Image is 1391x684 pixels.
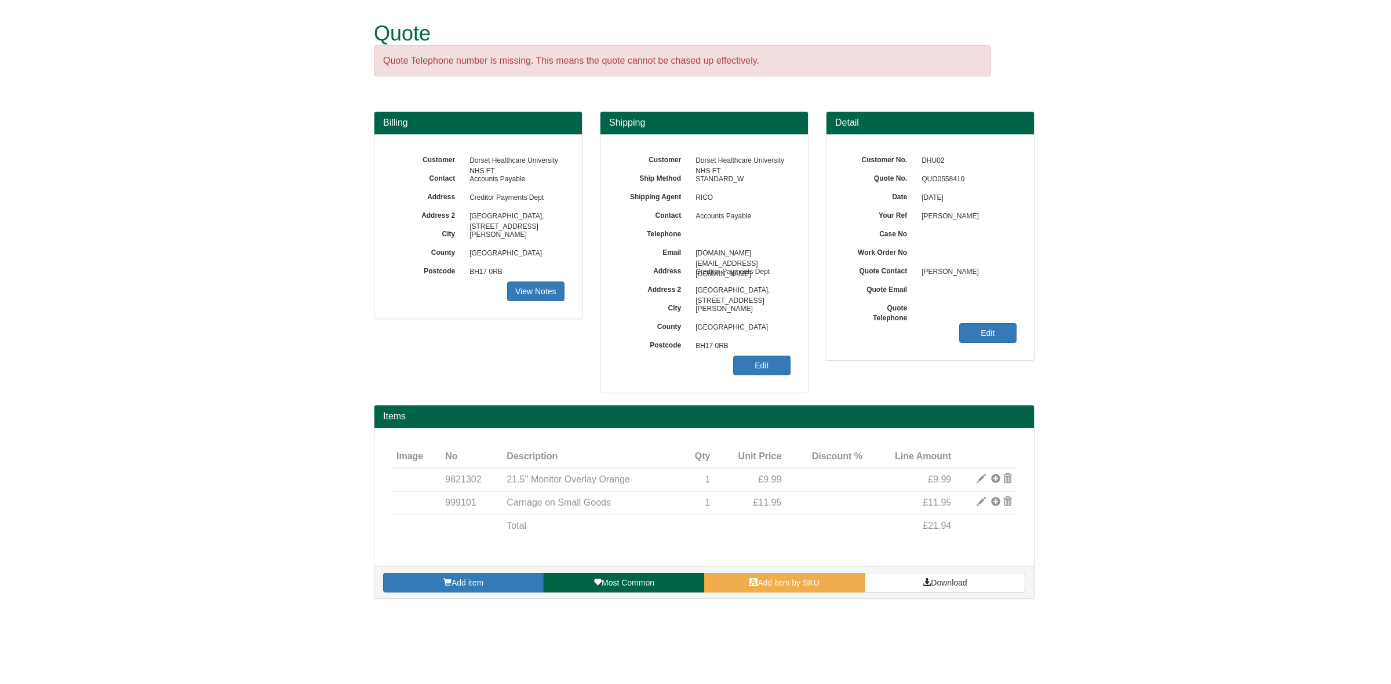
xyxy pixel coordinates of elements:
[618,319,690,332] label: County
[464,170,565,189] span: Accounts Payable
[690,170,791,189] span: STANDARD_W
[507,474,629,484] span: 21.5'' Monitor Overlay Orange
[690,281,791,300] span: [GEOGRAPHIC_DATA], [STREET_ADDRESS]
[464,263,565,281] span: BH17 0RB
[916,207,1017,226] span: [PERSON_NAME]
[618,244,690,258] label: Email
[916,189,1017,207] span: [DATE]
[374,45,991,77] div: Quote Telephone number is missing. This means the quote cannot be chased up effectively.
[844,189,916,202] label: Date
[844,263,916,276] label: Quote Contact
[931,578,967,587] span: Download
[618,170,690,184] label: Ship Method
[923,521,951,531] span: £21.94
[916,152,1017,170] span: DHU02
[392,244,464,258] label: County
[758,474,781,484] span: £9.99
[835,118,1025,128] h3: Detail
[844,170,916,184] label: Quote No.
[733,356,791,375] a: Edit
[690,244,791,263] span: [DOMAIN_NAME][EMAIL_ADDRESS][DOMAIN_NAME]
[464,152,565,170] span: Dorset Healthcare University NHS FT
[923,498,951,507] span: £11.95
[392,226,464,239] label: City
[959,323,1017,343] a: Edit
[928,474,951,484] span: £9.99
[690,207,791,226] span: Accounts Payable
[758,578,820,587] span: Add item by SKU
[440,445,502,469] th: No
[618,337,690,350] label: Postcode
[392,445,440,469] th: Image
[618,300,690,313] label: City
[844,152,916,165] label: Customer No.
[392,207,464,221] label: Address 2
[374,22,991,45] h1: Quote
[464,207,565,226] span: [GEOGRAPHIC_DATA], [STREET_ADDRESS]
[507,281,565,301] a: View Notes
[618,281,690,295] label: Address 2
[609,118,799,128] h3: Shipping
[618,152,690,165] label: Customer
[865,573,1025,592] a: Download
[392,263,464,276] label: Postcode
[507,498,611,507] span: Carriage on Small Goods
[440,468,502,491] td: 9821302
[618,189,690,202] label: Shipping Agent
[844,207,916,221] label: Your Ref
[715,445,786,469] th: Unit Price
[618,263,690,276] label: Address
[618,207,690,221] label: Contact
[705,498,711,507] span: 1
[392,189,464,202] label: Address
[502,515,681,537] td: Total
[753,498,781,507] span: £11.95
[844,281,916,295] label: Quote Email
[690,300,791,319] span: [PERSON_NAME]
[844,300,916,323] label: Quote Telephone
[690,263,791,281] span: Creditor Payments Dept
[383,118,573,128] h3: Billing
[867,445,956,469] th: Line Amount
[464,189,565,207] span: Creditor Payments Dept
[705,474,711,484] span: 1
[502,445,681,469] th: Description
[690,337,791,356] span: BH17 0RB
[786,445,867,469] th: Discount %
[464,226,565,244] span: [PERSON_NAME]
[602,578,654,587] span: Most Common
[690,189,791,207] span: RICO
[440,492,502,515] td: 999101
[464,244,565,263] span: [GEOGRAPHIC_DATA]
[383,411,1025,422] h2: Items
[618,226,690,239] label: Telephone
[451,578,483,587] span: Add item
[844,226,916,239] label: Case No
[916,263,1017,281] span: [PERSON_NAME]
[392,152,464,165] label: Customer
[690,152,791,170] span: Dorset Healthcare University NHS FT
[916,170,1017,189] span: QUO0558410
[844,244,916,258] label: Work Order No
[690,319,791,337] span: [GEOGRAPHIC_DATA]
[392,170,464,184] label: Contact
[682,445,715,469] th: Qty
